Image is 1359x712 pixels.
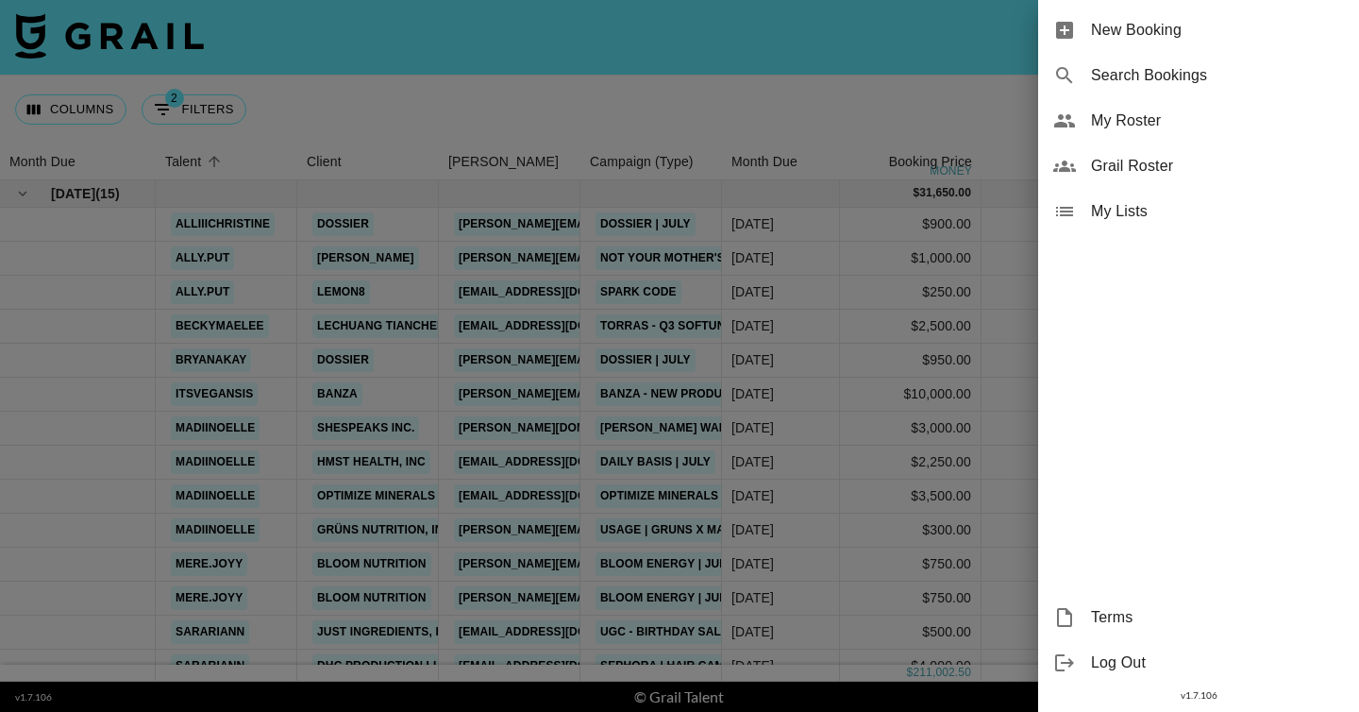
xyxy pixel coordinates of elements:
[1038,189,1359,234] div: My Lists
[1091,64,1344,87] span: Search Bookings
[1038,144,1359,189] div: Grail Roster
[1091,155,1344,178] span: Grail Roster
[1038,595,1359,640] div: Terms
[1091,110,1344,132] span: My Roster
[1091,200,1344,223] span: My Lists
[1038,53,1359,98] div: Search Bookings
[1038,686,1359,705] div: v 1.7.106
[1038,8,1359,53] div: New Booking
[1091,19,1344,42] span: New Booking
[1091,652,1344,674] span: Log Out
[1091,606,1344,629] span: Terms
[1038,640,1359,686] div: Log Out
[1038,98,1359,144] div: My Roster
